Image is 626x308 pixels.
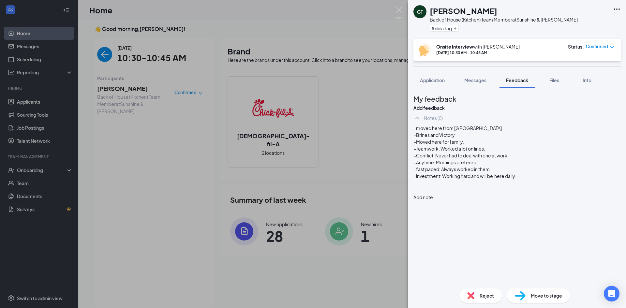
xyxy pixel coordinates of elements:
[414,173,516,179] span: -investment: Working hard and will be here daily.
[430,25,459,32] button: PlusAdd a tag
[506,77,528,83] span: Feedback
[417,8,423,15] div: GT
[420,77,445,83] span: Application
[413,104,445,111] button: Add feedback
[414,132,455,138] span: -Brines and VIctory
[430,16,578,23] div: Back of House (Kitchen) Team Member at Sunshine & [PERSON_NAME]
[586,43,608,50] span: Confirmed
[549,77,559,83] span: Files
[613,5,621,13] svg: Ellipses
[610,45,614,50] span: down
[480,292,494,299] span: Reject
[414,153,509,158] span: -Conflict: Never had to deal with one at work.
[414,139,464,145] span: -Moved here for family.
[414,166,491,172] span: -fast paced: Always worked in them.
[531,292,562,299] span: Move to stage
[413,114,421,122] svg: ChevronUp
[604,286,619,301] div: Open Intercom Messenger
[436,43,520,50] div: with [PERSON_NAME]
[583,77,591,83] span: Info
[414,159,478,165] span: -Anytime. Mornings prefered.
[436,44,473,50] b: Onsite Interview
[453,26,457,30] svg: Plus
[568,43,584,50] div: Status :
[413,94,456,104] h2: My feedback
[414,146,485,152] span: -Teamwork: Worked a lot on lines.
[413,194,433,201] button: Add note
[436,50,520,55] div: [DATE] 10:30 AM - 10:45 AM
[414,125,503,131] span: -moved here from [GEOGRAPHIC_DATA].
[464,77,486,83] span: Messages
[430,5,497,16] h1: [PERSON_NAME]
[424,115,443,121] div: Notes (0)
